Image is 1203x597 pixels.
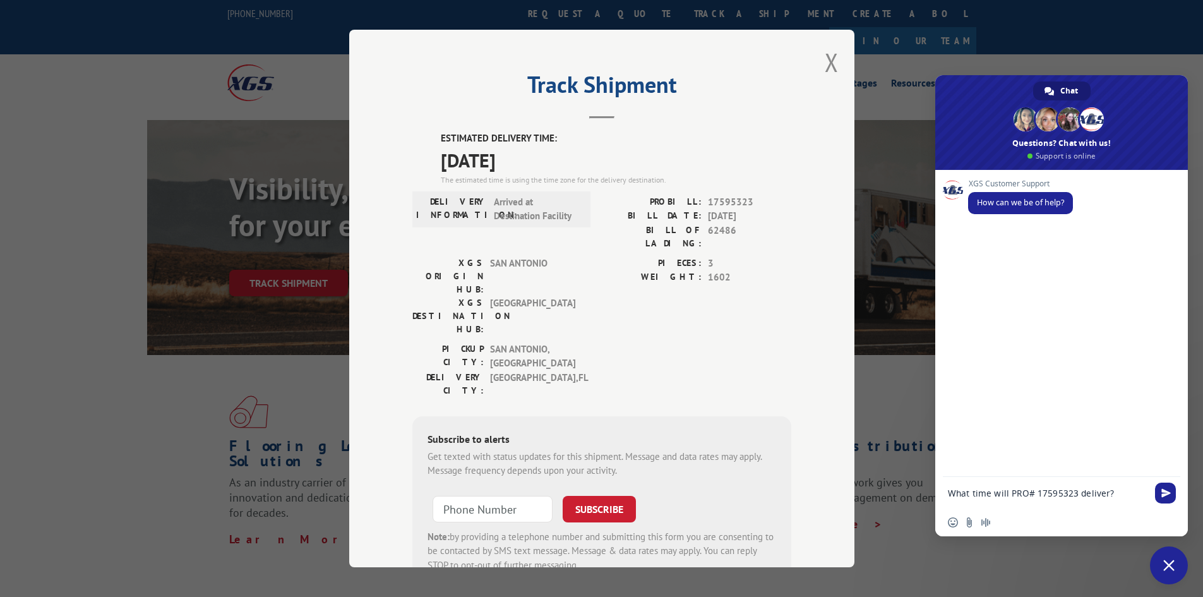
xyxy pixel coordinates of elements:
span: [GEOGRAPHIC_DATA] , FL [490,371,575,397]
input: Phone Number [433,496,553,522]
span: [GEOGRAPHIC_DATA] [490,296,575,336]
textarea: Compose your message... [948,488,1147,499]
span: How can we be of help? [977,197,1064,208]
label: PIECES: [602,256,702,271]
span: SAN ANTONIO [490,256,575,296]
span: Send [1155,483,1176,504]
div: Close chat [1150,546,1188,584]
label: DELIVERY CITY: [412,371,484,397]
span: [DATE] [441,146,791,174]
span: Insert an emoji [948,517,958,528]
span: XGS Customer Support [968,179,1073,188]
span: 62486 [708,224,791,250]
div: Chat [1033,81,1091,100]
div: Subscribe to alerts [428,431,776,450]
span: SAN ANTONIO , [GEOGRAPHIC_DATA] [490,342,575,371]
span: Chat [1060,81,1078,100]
span: Audio message [981,517,991,528]
h2: Track Shipment [412,76,791,100]
label: XGS DESTINATION HUB: [412,296,484,336]
label: BILL DATE: [602,209,702,224]
button: Close modal [825,45,839,79]
span: 17595323 [708,195,791,210]
span: Send a file [964,517,974,528]
div: Get texted with status updates for this shipment. Message and data rates may apply. Message frequ... [428,450,776,478]
label: DELIVERY INFORMATION: [416,195,488,224]
button: SUBSCRIBE [563,496,636,522]
label: PROBILL: [602,195,702,210]
strong: Note: [428,531,450,543]
div: The estimated time is using the time zone for the delivery destination. [441,174,791,186]
span: 3 [708,256,791,271]
span: [DATE] [708,209,791,224]
label: XGS ORIGIN HUB: [412,256,484,296]
label: PICKUP CITY: [412,342,484,371]
label: BILL OF LADING: [602,224,702,250]
span: 1602 [708,270,791,285]
label: ESTIMATED DELIVERY TIME: [441,131,791,146]
span: Arrived at Destination Facility [494,195,579,224]
div: by providing a telephone number and submitting this form you are consenting to be contacted by SM... [428,530,776,573]
label: WEIGHT: [602,270,702,285]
